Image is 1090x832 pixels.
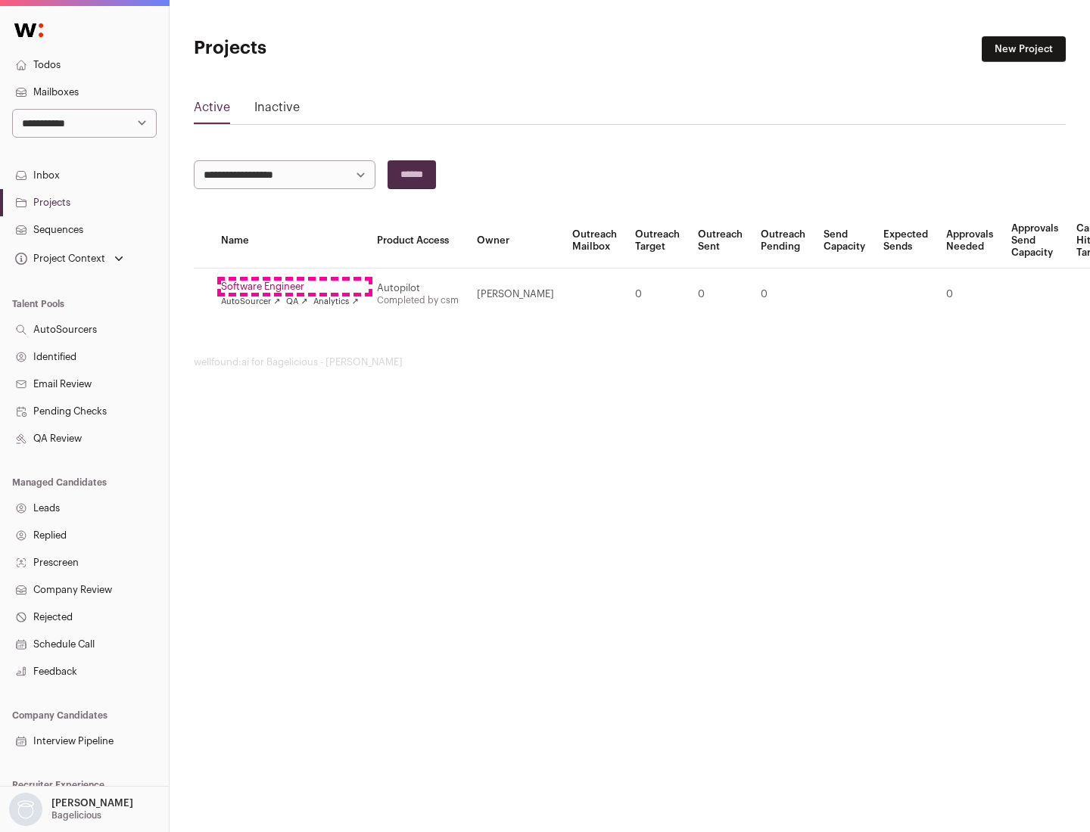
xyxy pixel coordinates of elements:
[814,213,874,269] th: Send Capacity
[221,281,359,293] a: Software Engineer
[12,248,126,269] button: Open dropdown
[752,213,814,269] th: Outreach Pending
[51,809,101,821] p: Bagelicious
[982,36,1066,62] a: New Project
[689,269,752,321] td: 0
[937,269,1002,321] td: 0
[937,213,1002,269] th: Approvals Needed
[194,36,484,61] h1: Projects
[626,269,689,321] td: 0
[6,15,51,45] img: Wellfound
[254,98,300,123] a: Inactive
[212,213,368,269] th: Name
[377,282,459,294] div: Autopilot
[468,269,563,321] td: [PERSON_NAME]
[626,213,689,269] th: Outreach Target
[194,98,230,123] a: Active
[752,269,814,321] td: 0
[468,213,563,269] th: Owner
[51,797,133,809] p: [PERSON_NAME]
[313,296,358,308] a: Analytics ↗
[368,213,468,269] th: Product Access
[194,356,1066,368] footer: wellfound:ai for Bagelicious - [PERSON_NAME]
[221,296,280,308] a: AutoSourcer ↗
[563,213,626,269] th: Outreach Mailbox
[1002,213,1067,269] th: Approvals Send Capacity
[286,296,307,308] a: QA ↗
[6,793,136,826] button: Open dropdown
[377,296,459,305] a: Completed by csm
[689,213,752,269] th: Outreach Sent
[874,213,937,269] th: Expected Sends
[12,253,105,265] div: Project Context
[9,793,42,826] img: nopic.png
